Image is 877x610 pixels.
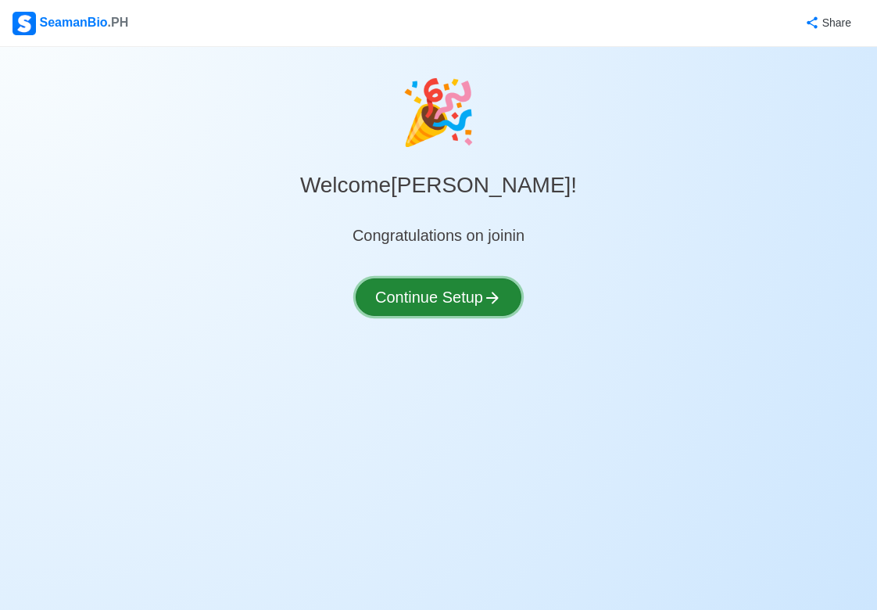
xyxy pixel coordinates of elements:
img: Logo [13,12,36,35]
button: Continue Setup [356,278,521,316]
button: Share [789,8,864,38]
div: celebrate [399,66,478,160]
h3: Welcome [PERSON_NAME] ! [300,160,577,199]
div: SeamanBio [13,12,128,35]
span: .PH [108,16,129,29]
div: Congratulations on joinin [353,224,524,247]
